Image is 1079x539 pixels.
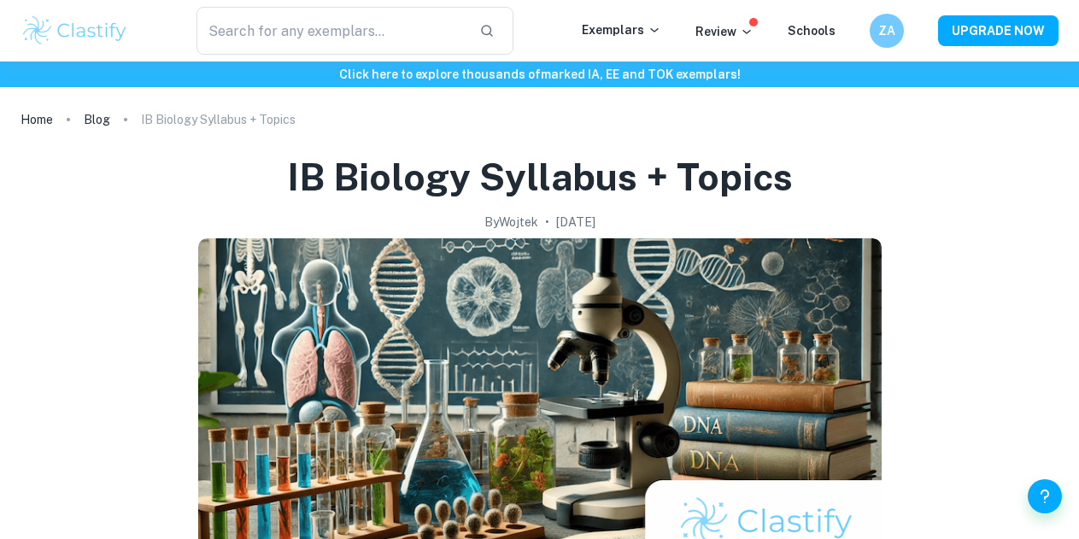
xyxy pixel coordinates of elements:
h6: Click here to explore thousands of marked IA, EE and TOK exemplars ! [3,65,1076,84]
button: ZA [870,14,904,48]
input: Search for any exemplars... [196,7,466,55]
a: Schools [788,24,836,38]
h1: IB Biology Syllabus + Topics [287,152,793,202]
p: IB Biology Syllabus + Topics [141,110,296,129]
a: Home [21,108,53,132]
p: Review [695,22,754,41]
button: Help and Feedback [1028,479,1062,513]
p: • [545,213,549,231]
button: UPGRADE NOW [938,15,1058,46]
h2: By Wojtek [484,213,538,231]
img: Clastify logo [21,14,129,48]
a: Blog [84,108,110,132]
h2: [DATE] [556,213,595,231]
h6: ZA [877,21,897,40]
p: Exemplars [582,21,661,39]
